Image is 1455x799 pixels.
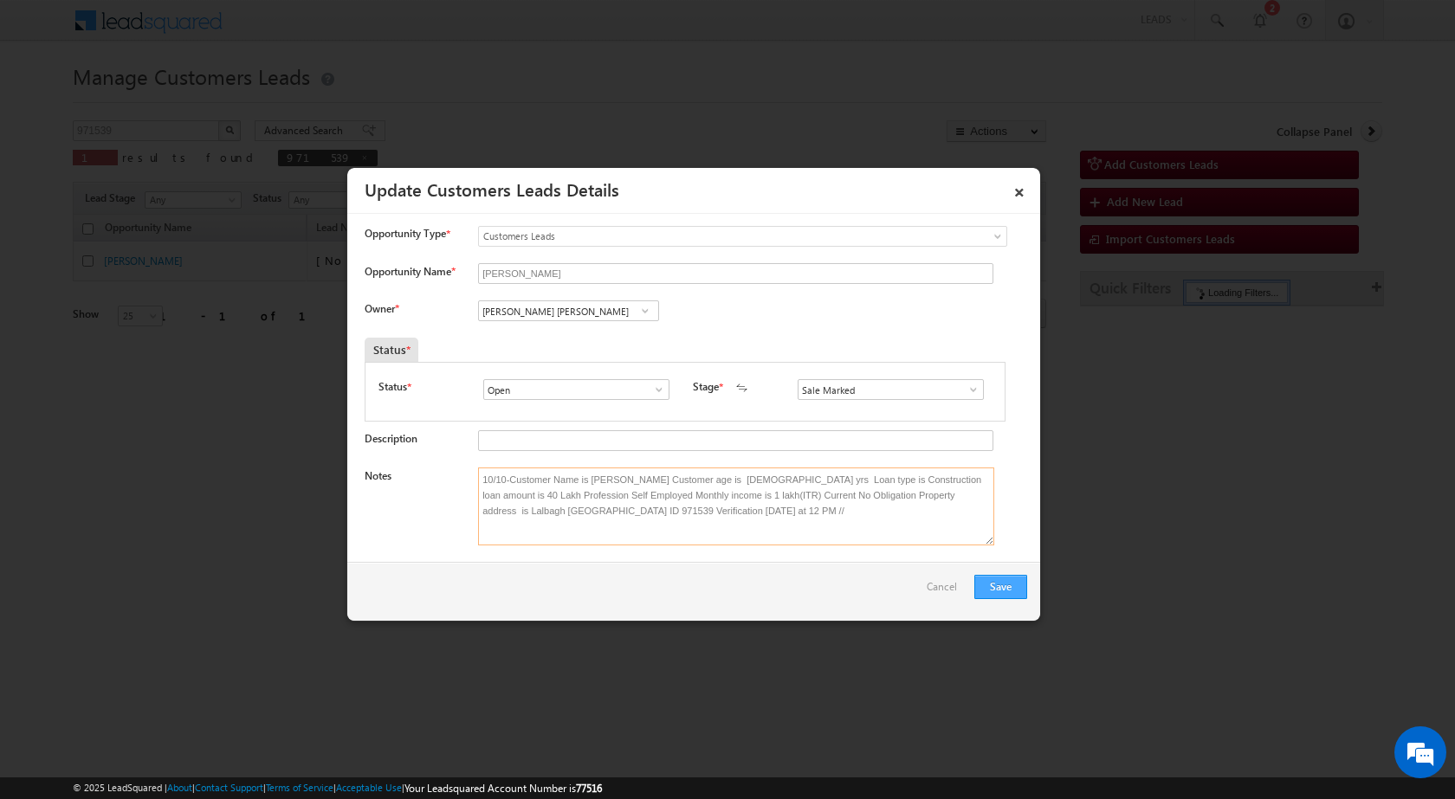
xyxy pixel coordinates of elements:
[693,379,719,395] label: Stage
[167,782,192,793] a: About
[1005,174,1034,204] a: ×
[643,381,665,398] a: Show All Items
[576,782,602,795] span: 77516
[365,226,446,242] span: Opportunity Type
[478,300,659,321] input: Type to Search
[365,177,619,201] a: Update Customers Leads Details
[365,302,398,315] label: Owner
[479,229,936,244] span: Customers Leads
[195,782,263,793] a: Contact Support
[365,338,418,362] div: Status
[798,379,984,400] input: Type to Search
[483,379,669,400] input: Type to Search
[404,782,602,795] span: Your Leadsquared Account Number is
[365,469,391,482] label: Notes
[927,575,966,608] a: Cancel
[974,575,1027,599] button: Save
[336,782,402,793] a: Acceptable Use
[365,265,455,278] label: Opportunity Name
[365,432,417,445] label: Description
[634,302,656,319] a: Show All Items
[478,226,1007,247] a: Customers Leads
[958,381,980,398] a: Show All Items
[378,379,407,395] label: Status
[266,782,333,793] a: Terms of Service
[73,780,602,796] span: © 2025 LeadSquared | | | | |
